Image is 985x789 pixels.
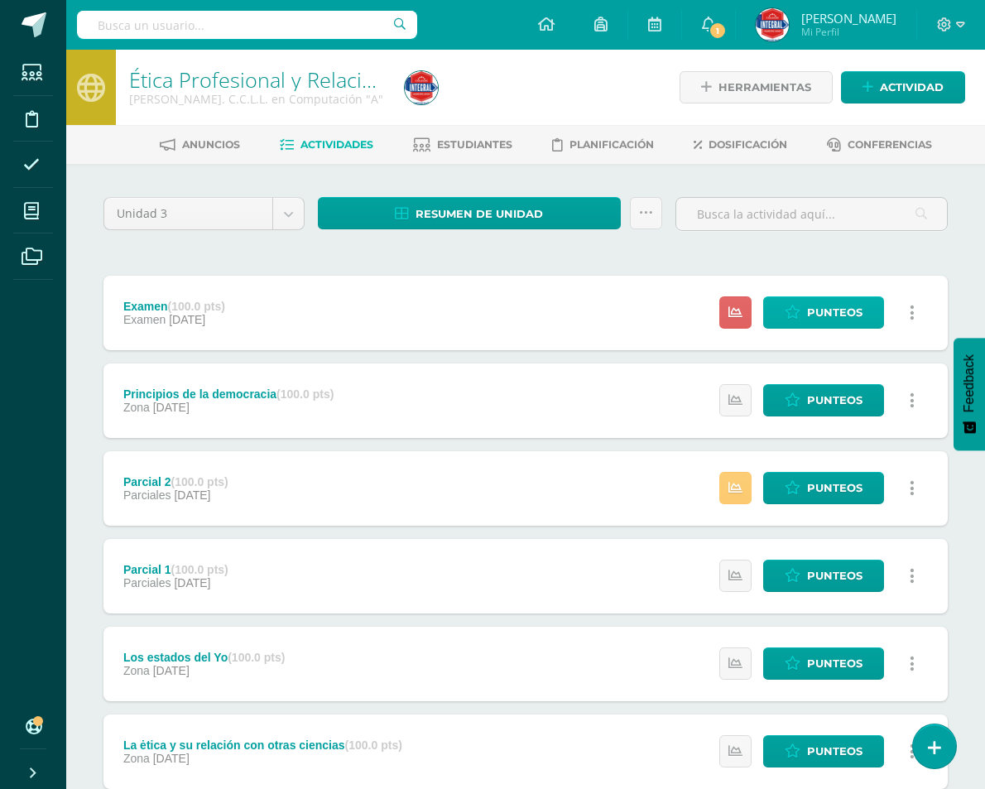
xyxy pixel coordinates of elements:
a: Punteos [763,560,884,592]
a: Punteos [763,472,884,504]
span: Estudiantes [437,138,512,151]
a: Unidad 3 [104,198,304,229]
span: Planificación [569,138,654,151]
input: Busca la actividad aquí... [676,198,947,230]
span: Actividades [300,138,373,151]
span: [DATE] [169,313,205,326]
strong: (100.0 pts) [228,651,285,664]
span: Mi Perfil [801,25,896,39]
span: [DATE] [153,664,190,677]
span: [DATE] [174,576,210,589]
h1: Ética Profesional y Relaciones Humanas [129,68,385,91]
strong: (100.0 pts) [345,738,402,752]
span: Herramientas [718,72,811,103]
div: Parcial 2 [123,475,228,488]
a: Planificación [552,132,654,158]
a: Punteos [763,647,884,680]
div: Examen [123,300,225,313]
span: Dosificación [709,138,787,151]
a: Actividad [841,71,965,103]
div: Parcial 1 [123,563,228,576]
span: [DATE] [153,752,190,765]
span: Parciales [123,488,171,502]
span: Examen [123,313,166,326]
span: Feedback [962,354,977,412]
span: [PERSON_NAME] [801,10,896,26]
span: [DATE] [174,488,210,502]
span: Punteos [807,560,862,591]
span: Punteos [807,648,862,679]
span: Punteos [807,473,862,503]
a: Estudiantes [413,132,512,158]
a: Ética Profesional y Relaciones Humanas [129,65,503,94]
span: Parciales [123,576,171,589]
div: La ėtica y su relación con otras ciencias [123,738,402,752]
input: Busca un usuario... [77,11,417,39]
img: 9bb1d8f5d5b793af5ad0d6107dc6c347.png [405,71,438,104]
span: Punteos [807,297,862,328]
a: Dosificación [694,132,787,158]
img: 9bb1d8f5d5b793af5ad0d6107dc6c347.png [756,8,789,41]
strong: (100.0 pts) [171,475,228,488]
span: Actividad [880,72,944,103]
a: Conferencias [827,132,932,158]
span: Zona [123,664,150,677]
span: Unidad 3 [117,198,260,229]
button: Feedback - Mostrar encuesta [954,338,985,450]
span: [DATE] [153,401,190,414]
div: Quinto Compu Bach. C.C.L.L. en Computación 'A' [129,91,385,107]
strong: (100.0 pts) [168,300,225,313]
a: Resumen de unidad [318,197,621,229]
strong: (100.0 pts) [171,563,228,576]
a: Herramientas [680,71,833,103]
div: Los estados del Yo [123,651,286,664]
span: 1 [709,22,727,40]
span: Zona [123,752,150,765]
span: Punteos [807,736,862,767]
span: Resumen de unidad [416,199,543,229]
a: Punteos [763,384,884,416]
span: Anuncios [182,138,240,151]
strong: (100.0 pts) [276,387,334,401]
span: Punteos [807,385,862,416]
a: Actividades [280,132,373,158]
span: Zona [123,401,150,414]
div: Principios de la democracia [123,387,334,401]
a: Punteos [763,296,884,329]
a: Anuncios [160,132,240,158]
a: Punteos [763,735,884,767]
span: Conferencias [848,138,932,151]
